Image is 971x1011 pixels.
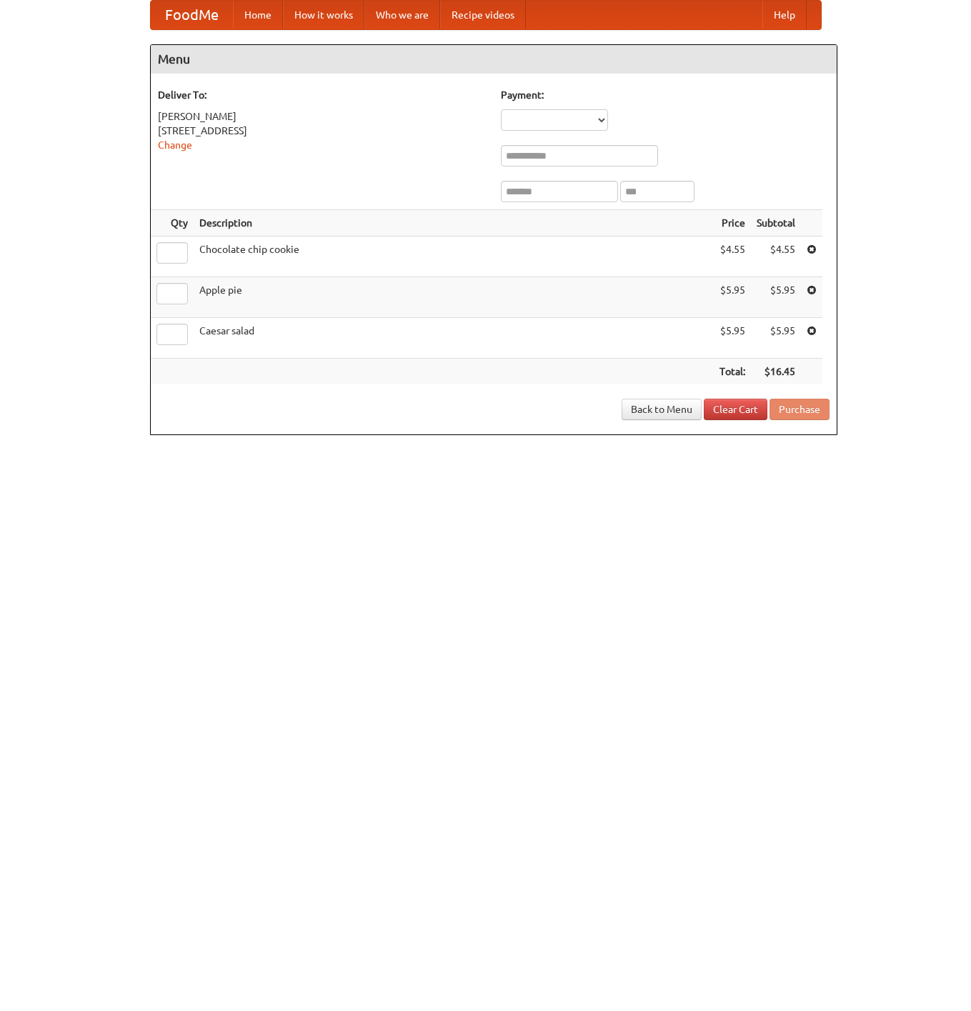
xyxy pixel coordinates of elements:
[364,1,440,29] a: Who we are
[751,277,801,318] td: $5.95
[440,1,526,29] a: Recipe videos
[151,210,194,236] th: Qty
[714,210,751,236] th: Price
[501,88,830,102] h5: Payment:
[770,399,830,420] button: Purchase
[751,359,801,385] th: $16.45
[714,359,751,385] th: Total:
[751,236,801,277] td: $4.55
[714,277,751,318] td: $5.95
[622,399,702,420] a: Back to Menu
[714,236,751,277] td: $4.55
[194,318,714,359] td: Caesar salad
[283,1,364,29] a: How it works
[194,210,714,236] th: Description
[233,1,283,29] a: Home
[762,1,807,29] a: Help
[194,236,714,277] td: Chocolate chip cookie
[158,88,487,102] h5: Deliver To:
[714,318,751,359] td: $5.95
[194,277,714,318] td: Apple pie
[751,318,801,359] td: $5.95
[158,109,487,124] div: [PERSON_NAME]
[151,45,837,74] h4: Menu
[158,139,192,151] a: Change
[158,124,487,138] div: [STREET_ADDRESS]
[704,399,767,420] a: Clear Cart
[751,210,801,236] th: Subtotal
[151,1,233,29] a: FoodMe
